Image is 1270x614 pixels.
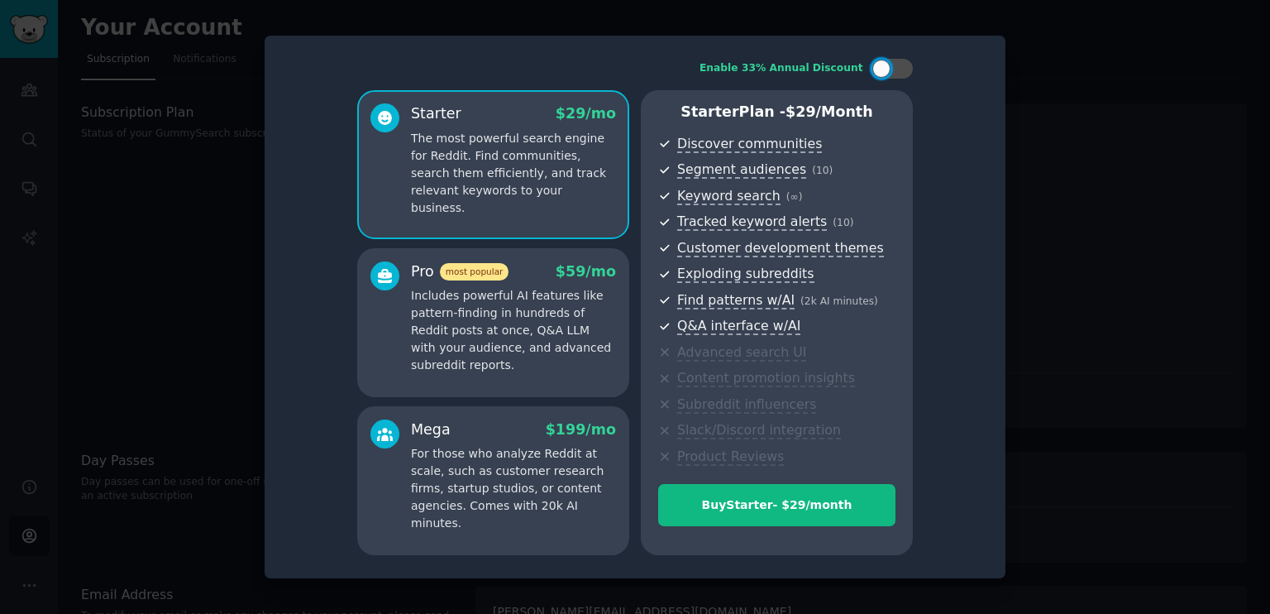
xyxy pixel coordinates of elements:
[677,422,841,439] span: Slack/Discord integration
[411,130,616,217] p: The most powerful search engine for Reddit. Find communities, search them efficiently, and track ...
[677,318,800,335] span: Q&A interface w/AI
[677,161,806,179] span: Segment audiences
[677,370,855,387] span: Content promotion insights
[786,191,803,203] span: ( ∞ )
[677,396,816,414] span: Subreddit influencers
[677,266,814,283] span: Exploding subreddits
[677,240,884,257] span: Customer development themes
[699,61,863,76] div: Enable 33% Annual Discount
[677,344,806,362] span: Advanced search UI
[677,188,781,205] span: Keyword search
[658,102,895,122] p: Starter Plan -
[411,445,616,532] p: For those who analyze Reddit at scale, such as customer research firms, startup studios, or conte...
[677,449,784,466] span: Product Reviews
[800,295,878,307] span: ( 2k AI minutes )
[677,292,795,309] span: Find patterns w/AI
[546,421,616,438] span: $ 199 /mo
[411,261,508,282] div: Pro
[411,420,451,440] div: Mega
[411,103,461,124] div: Starter
[833,217,853,228] span: ( 10 )
[658,484,895,526] button: BuyStarter- $29/month
[659,496,895,514] div: Buy Starter - $ 29 /month
[556,263,616,280] span: $ 59 /mo
[785,103,873,120] span: $ 29 /month
[556,105,616,122] span: $ 29 /mo
[677,136,822,153] span: Discover communities
[411,287,616,374] p: Includes powerful AI features like pattern-finding in hundreds of Reddit posts at once, Q&A LLM w...
[440,263,509,281] span: most popular
[812,165,833,176] span: ( 10 )
[677,213,827,231] span: Tracked keyword alerts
